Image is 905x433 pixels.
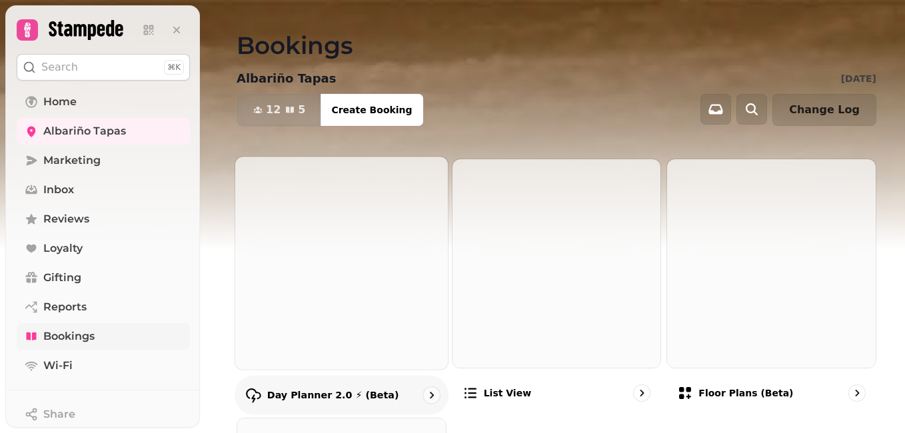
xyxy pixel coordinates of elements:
a: Reviews [17,206,190,232]
a: Wi-Fi [17,352,190,379]
span: Wi-Fi [43,358,73,374]
a: List viewList view [452,159,662,412]
span: Share [43,406,75,422]
img: Day Planner 2.0 ⚡ (Beta) [225,146,458,380]
a: Gifting [17,264,190,291]
a: Inbox [17,177,190,203]
a: Loyalty [17,235,190,262]
p: Day Planner 2.0 ⚡ (Beta) [267,388,399,402]
span: Bookings [43,328,95,344]
span: Albariño Tapas [43,123,126,139]
span: Inbox [43,182,74,198]
span: Change Log [789,105,860,115]
img: Floor Plans (beta) [667,159,876,368]
span: Gifting [43,270,81,286]
svg: go to [635,386,648,400]
a: Albariño Tapas [17,118,190,145]
span: Home [43,94,77,110]
a: Home [17,89,190,115]
svg: go to [425,388,438,402]
p: Floor Plans (beta) [698,386,793,400]
span: Reviews [43,211,89,227]
span: 5 [298,105,305,115]
p: List view [484,386,531,400]
button: 125 [237,94,321,126]
p: Albariño Tapas [237,69,336,88]
a: Bookings [17,323,190,350]
span: Reports [43,299,87,315]
a: Marketing [17,147,190,174]
span: Create Booking [331,105,412,115]
button: Search⌘K [17,54,190,81]
a: Reports [17,294,190,320]
div: ⌘K [164,60,184,75]
button: Create Booking [321,94,423,126]
span: 12 [266,105,281,115]
button: Change Log [772,94,876,126]
span: Loyalty [43,240,83,256]
p: Search [41,59,78,75]
button: Share [17,401,190,428]
img: List view [452,159,661,368]
a: Day Planner 2.0 ⚡ (Beta)Day Planner 2.0 ⚡ (Beta) [235,156,449,414]
svg: go to [850,386,864,400]
a: Floor Plans (beta)Floor Plans (beta) [666,159,876,412]
p: [DATE] [841,72,876,85]
span: Marketing [43,153,101,169]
